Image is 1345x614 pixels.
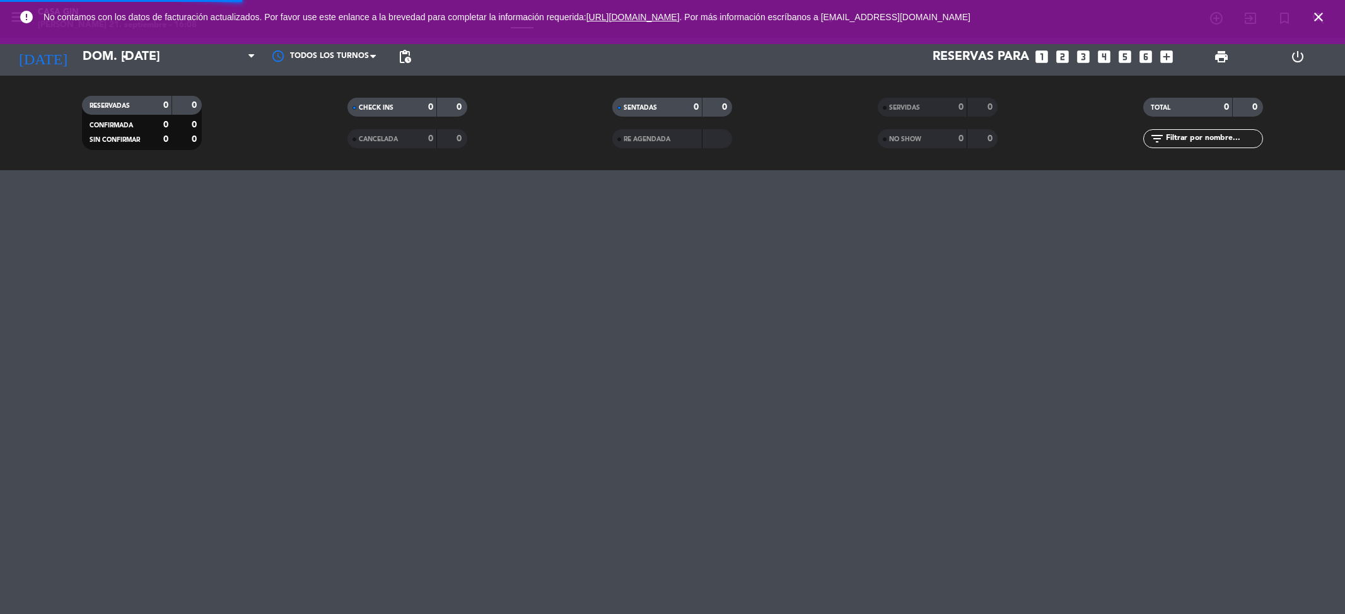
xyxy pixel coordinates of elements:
strong: 0 [428,103,433,112]
strong: 0 [163,101,168,110]
strong: 0 [192,120,199,129]
span: NO SHOW [889,136,921,142]
strong: 0 [163,120,168,129]
strong: 0 [958,134,964,143]
i: close [1311,9,1326,25]
strong: 0 [457,134,464,143]
i: error [19,9,34,25]
i: [DATE] [9,43,76,71]
i: looks_6 [1138,49,1154,65]
input: Filtrar por nombre... [1165,132,1262,146]
div: LOG OUT [1259,38,1336,76]
span: No contamos con los datos de facturación actualizados. Por favor use este enlance a la brevedad p... [44,12,970,22]
span: CHECK INS [359,105,393,111]
strong: 0 [457,103,464,112]
span: SENTADAS [624,105,657,111]
span: TOTAL [1151,105,1170,111]
i: arrow_drop_down [117,49,132,64]
span: CANCELADA [359,136,398,142]
i: looks_two [1054,49,1071,65]
strong: 0 [163,135,168,144]
a: . Por más información escríbanos a [EMAIL_ADDRESS][DOMAIN_NAME] [680,12,970,22]
span: RESERVADAS [90,103,130,109]
strong: 0 [428,134,433,143]
strong: 0 [694,103,699,112]
strong: 0 [987,103,995,112]
strong: 0 [958,103,964,112]
span: SIN CONFIRMAR [90,137,140,143]
span: pending_actions [397,49,412,64]
strong: 0 [1252,103,1260,112]
i: add_box [1158,49,1175,65]
span: Reservas para [933,49,1029,64]
i: looks_3 [1075,49,1092,65]
strong: 0 [192,135,199,144]
i: looks_4 [1096,49,1112,65]
i: looks_5 [1117,49,1133,65]
strong: 0 [192,101,199,110]
strong: 0 [1224,103,1229,112]
i: filter_list [1150,131,1165,146]
span: SERVIDAS [889,105,920,111]
i: power_settings_new [1290,49,1305,64]
span: CONFIRMADA [90,122,133,129]
strong: 0 [987,134,995,143]
strong: 0 [722,103,730,112]
i: looks_one [1033,49,1050,65]
a: [URL][DOMAIN_NAME] [586,12,680,22]
span: RE AGENDADA [624,136,670,142]
span: print [1214,49,1229,64]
